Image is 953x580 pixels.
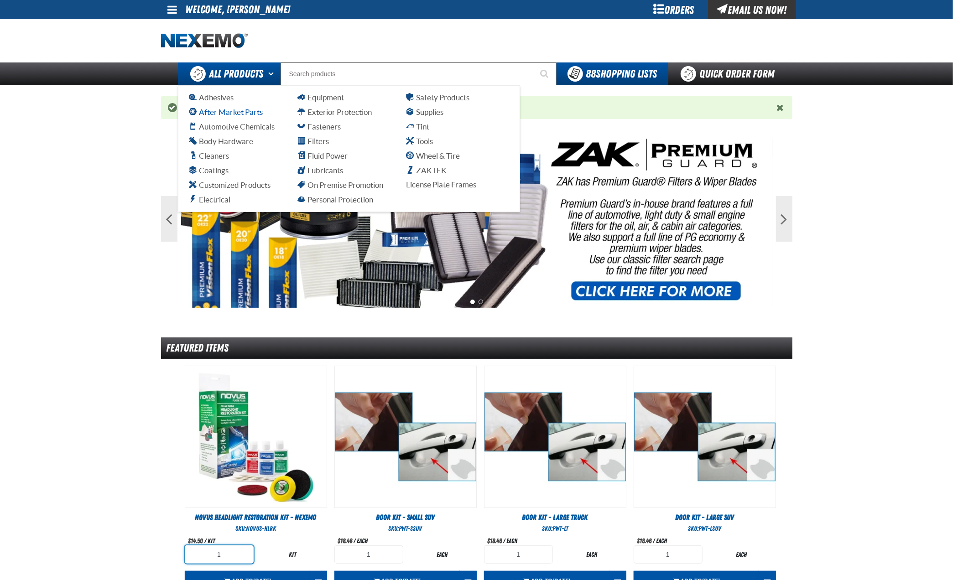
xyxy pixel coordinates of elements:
span: $18.46 [488,537,502,544]
span: On Premise Promotion [298,181,383,189]
span: Shopping Lists [586,67,657,80]
span: $18.46 [637,537,652,544]
img: Novus Headlight Restoration Kit - Nexemo [185,366,327,507]
button: 1 of 2 [470,300,475,304]
span: Personal Protection [298,195,373,204]
span: Tint [406,122,429,131]
div: each [408,550,477,559]
button: Start Searching [534,62,557,85]
button: Close the Notification [775,101,788,114]
span: Coatings [189,166,229,175]
span: PWT-LSUV [698,525,721,532]
span: $14.50 [188,537,203,544]
span: Adhesives [189,93,234,102]
span: each [357,537,368,544]
button: Open All Products pages [266,62,281,85]
div: kit [258,550,327,559]
span: PWT-SSUV [399,525,422,532]
span: Customized Products [189,181,271,189]
span: NOVUS-HLRK [246,525,276,532]
img: Door Kit - Large Truck [484,366,626,507]
button: You have 88 Shopping Lists. Open to view details [557,62,668,85]
: View Details of the Novus Headlight Restoration Kit - Nexemo [185,366,327,507]
input: Product Quantity [634,545,703,564]
span: Exterior Protection [298,108,372,116]
span: Wheel & Tire [406,151,460,160]
img: Door Kit - Small SUV [335,366,476,507]
span: Equipment [298,93,344,102]
input: Search [281,62,557,85]
: View Details of the Door Kit - Small SUV [335,366,476,507]
span: / [653,537,655,544]
span: Door Kit - Large SUV [675,513,734,522]
span: Door Kit - Small SUV [376,513,435,522]
img: Nexemo logo [161,33,248,49]
button: Previous [161,196,177,242]
span: / [354,537,356,544]
a: Novus Headlight Restoration Kit - Nexemo [185,513,327,523]
span: Fluid Power [298,151,348,160]
img: PG Filters & Wipers [181,130,772,308]
img: Door Kit - Large SUV [634,366,776,507]
div: Featured Items [161,337,792,359]
span: Door Kit - Large Truck [522,513,588,522]
a: Quick Order Form [668,62,792,85]
span: Filters [298,137,329,145]
div: SKU: [634,524,776,533]
button: Next [776,196,792,242]
span: / [504,537,505,544]
span: Electrical [189,195,230,204]
input: Product Quantity [334,545,403,564]
a: Door Kit - Large SUV [634,513,776,523]
span: $18.46 [338,537,353,544]
div: SKU: [185,524,327,533]
span: Novus Headlight Restoration Kit - Nexemo [195,513,317,522]
div: each [707,550,776,559]
span: License Plate Frames [406,180,477,189]
span: ZAKTEK [406,166,447,175]
span: After Market Parts [189,108,263,116]
div: Shopping list " " was created successfully [177,104,777,112]
span: Tools [406,137,433,145]
div: each [557,550,626,559]
strong: 88 [586,67,596,80]
span: Fasteners [298,122,341,131]
span: Automotive Chemicals [189,122,275,131]
span: each [656,537,667,544]
input: Product Quantity [484,545,553,564]
span: PWT-LT [552,525,568,532]
div: SKU: [484,524,626,533]
span: Lubricants [298,166,343,175]
span: All Products [209,66,264,82]
span: Body Hardware [189,137,253,145]
a: Door Kit - Large Truck [484,513,626,523]
button: 2 of 2 [479,300,483,304]
: View Details of the Door Kit - Large SUV [634,366,776,507]
span: Safety Products [406,93,469,102]
span: / [205,537,207,544]
: View Details of the Door Kit - Large Truck [484,366,626,507]
div: SKU: [334,524,477,533]
span: each [507,537,518,544]
span: Cleaners [189,151,229,160]
span: Supplies [406,108,443,116]
input: Product Quantity [185,545,254,564]
span: kit [208,537,215,544]
a: Door Kit - Small SUV [334,513,477,523]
